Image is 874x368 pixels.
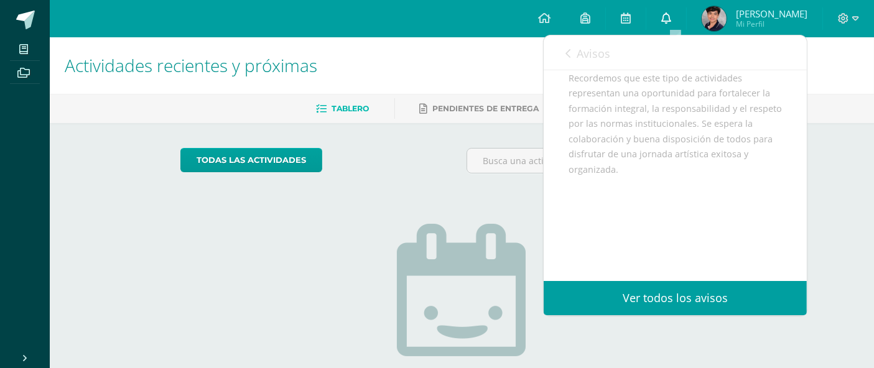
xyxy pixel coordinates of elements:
a: todas las Actividades [180,148,322,172]
span: Pendientes de entrega [433,104,539,113]
input: Busca una actividad próxima aquí... [467,149,743,173]
img: 7f2ce0d7bb36e26627634b2080c442f5.png [702,6,727,31]
span: Mi Perfil [736,19,807,29]
span: Tablero [332,104,370,113]
span: Actividades recientes y próximas [65,53,317,77]
a: Pendientes de entrega [420,99,539,119]
span: [PERSON_NAME] [736,7,807,20]
a: Ver todos los avisos [544,281,807,315]
span: Avisos [577,46,610,61]
a: Tablero [317,99,370,119]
